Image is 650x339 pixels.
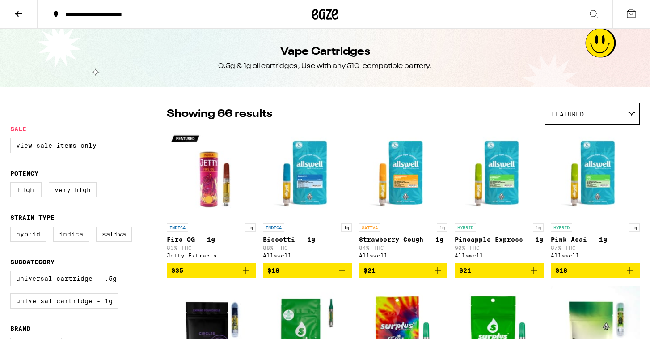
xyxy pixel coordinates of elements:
p: Showing 66 results [167,107,272,122]
p: Strawberry Cough - 1g [359,236,448,243]
span: $35 [171,267,183,274]
p: 1g [629,223,640,232]
span: $21 [459,267,471,274]
span: Featured [552,111,584,118]
p: 84% THC [359,245,448,251]
p: 1g [533,223,544,232]
a: Open page for Pineapple Express - 1g from Allswell [455,129,544,263]
div: Allswell [359,253,448,258]
a: Open page for Biscotti - 1g from Allswell [263,129,352,263]
div: Allswell [263,253,352,258]
label: Very High [49,182,97,197]
p: Pink Acai - 1g [551,236,640,243]
p: INDICA [263,223,284,232]
p: 1g [437,223,447,232]
span: $18 [555,267,567,274]
div: Allswell [551,253,640,258]
label: Sativa [96,227,132,242]
label: Hybrid [10,227,46,242]
p: SATIVA [359,223,380,232]
div: Allswell [455,253,544,258]
div: 0.5g & 1g oil cartridges, Use with any 510-compatible battery. [218,61,432,71]
p: HYBRID [455,223,476,232]
h1: Vape Cartridges [280,44,370,60]
p: INDICA [167,223,188,232]
legend: Strain Type [10,214,55,221]
label: Universal Cartridge - .5g [10,271,122,286]
button: Add to bag [551,263,640,278]
p: 88% THC [263,245,352,251]
p: HYBRID [551,223,572,232]
img: Allswell - Pink Acai - 1g [551,129,640,219]
p: 87% THC [551,245,640,251]
p: 83% THC [167,245,256,251]
p: 90% THC [455,245,544,251]
legend: Subcategory [10,258,55,266]
a: Open page for Strawberry Cough - 1g from Allswell [359,129,448,263]
p: 1g [341,223,352,232]
label: Indica [53,227,89,242]
button: Add to bag [263,263,352,278]
a: Open page for Fire OG - 1g from Jetty Extracts [167,129,256,263]
button: Add to bag [359,263,448,278]
p: 1g [245,223,256,232]
p: Pineapple Express - 1g [455,236,544,243]
legend: Potency [10,170,38,177]
a: Open page for Pink Acai - 1g from Allswell [551,129,640,263]
img: Allswell - Strawberry Cough - 1g [359,129,448,219]
button: Add to bag [167,263,256,278]
img: Allswell - Biscotti - 1g [263,129,352,219]
span: $18 [267,267,279,274]
button: Add to bag [455,263,544,278]
label: Universal Cartridge - 1g [10,293,118,309]
span: $21 [363,267,376,274]
legend: Brand [10,325,30,332]
label: View Sale Items Only [10,138,102,153]
p: Biscotti - 1g [263,236,352,243]
legend: Sale [10,125,26,133]
div: Jetty Extracts [167,253,256,258]
img: Allswell - Pineapple Express - 1g [455,129,544,219]
img: Jetty Extracts - Fire OG - 1g [167,129,256,219]
p: Fire OG - 1g [167,236,256,243]
label: High [10,182,42,197]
